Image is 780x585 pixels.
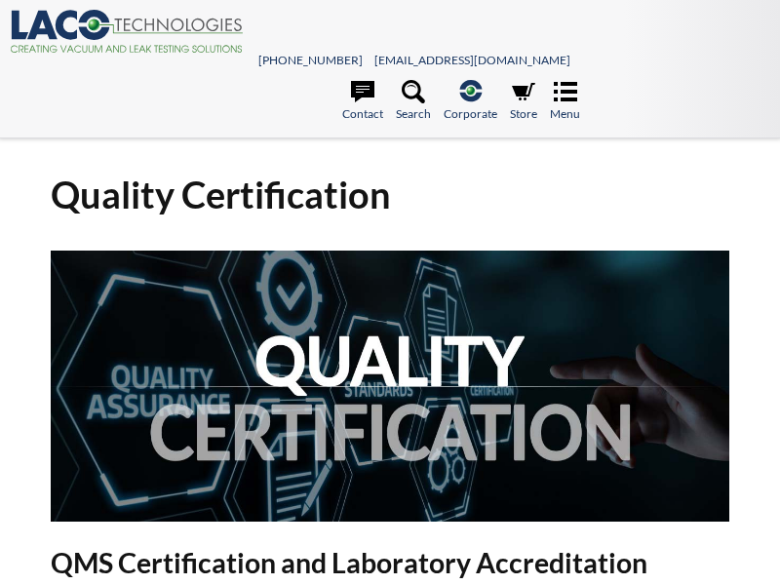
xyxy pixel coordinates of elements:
[374,53,570,67] a: [EMAIL_ADDRESS][DOMAIN_NAME]
[510,80,537,123] a: Store
[258,53,363,67] a: [PHONE_NUMBER]
[51,171,729,218] h1: Quality Certification
[444,104,497,123] span: Corporate
[342,80,383,123] a: Contact
[396,80,431,123] a: Search
[51,251,729,522] img: Quality Certification header
[51,545,729,581] h2: QMS Certification and Laboratory Accreditation
[550,80,580,123] a: Menu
